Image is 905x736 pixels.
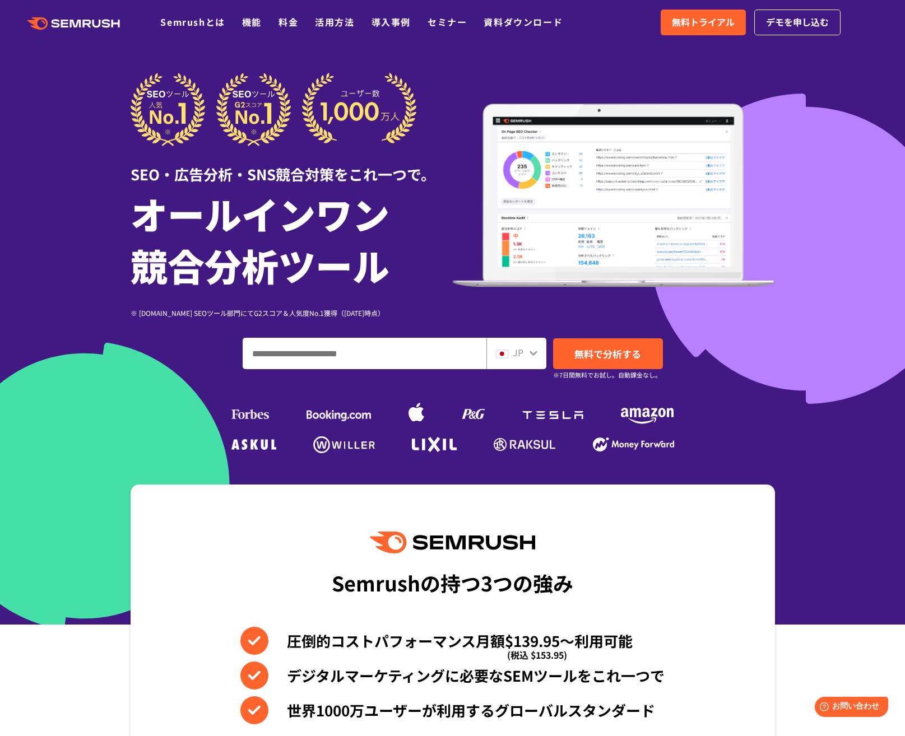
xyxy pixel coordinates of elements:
a: 機能 [242,15,262,29]
li: デジタルマーケティングに必要なSEMツールをこれ一つで [240,662,665,690]
div: Semrushの持つ3つの強み [332,562,573,603]
span: 無料で分析する [574,347,641,361]
li: 圧倒的コストパフォーマンス月額$139.95〜利用可能 [240,627,665,655]
a: 導入事例 [372,15,411,29]
span: JP [513,346,523,359]
a: 活用方法 [315,15,354,29]
a: 無料で分析する [553,338,663,369]
div: SEO・広告分析・SNS競合対策をこれ一つで。 [131,146,453,185]
iframe: Help widget launcher [805,692,893,724]
img: Semrush [370,532,535,553]
span: (税込 $153.95) [507,641,567,669]
a: 料金 [279,15,298,29]
a: デモを申し込む [754,10,841,35]
a: 無料トライアル [661,10,746,35]
h1: オールインワン 競合分析ツール [131,188,453,291]
a: 資料ダウンロード [484,15,563,29]
a: Semrushとは [160,15,225,29]
span: 無料トライアル [672,15,735,30]
div: ※ [DOMAIN_NAME] SEOツール部門にてG2スコア＆人気度No.1獲得（[DATE]時点） [131,308,453,318]
li: 世界1000万ユーザーが利用するグローバルスタンダード [240,696,665,724]
input: ドメイン、キーワードまたはURLを入力してください [243,338,486,369]
small: ※7日間無料でお試し。自動課金なし。 [553,370,661,380]
a: セミナー [428,15,467,29]
span: デモを申し込む [766,15,829,30]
